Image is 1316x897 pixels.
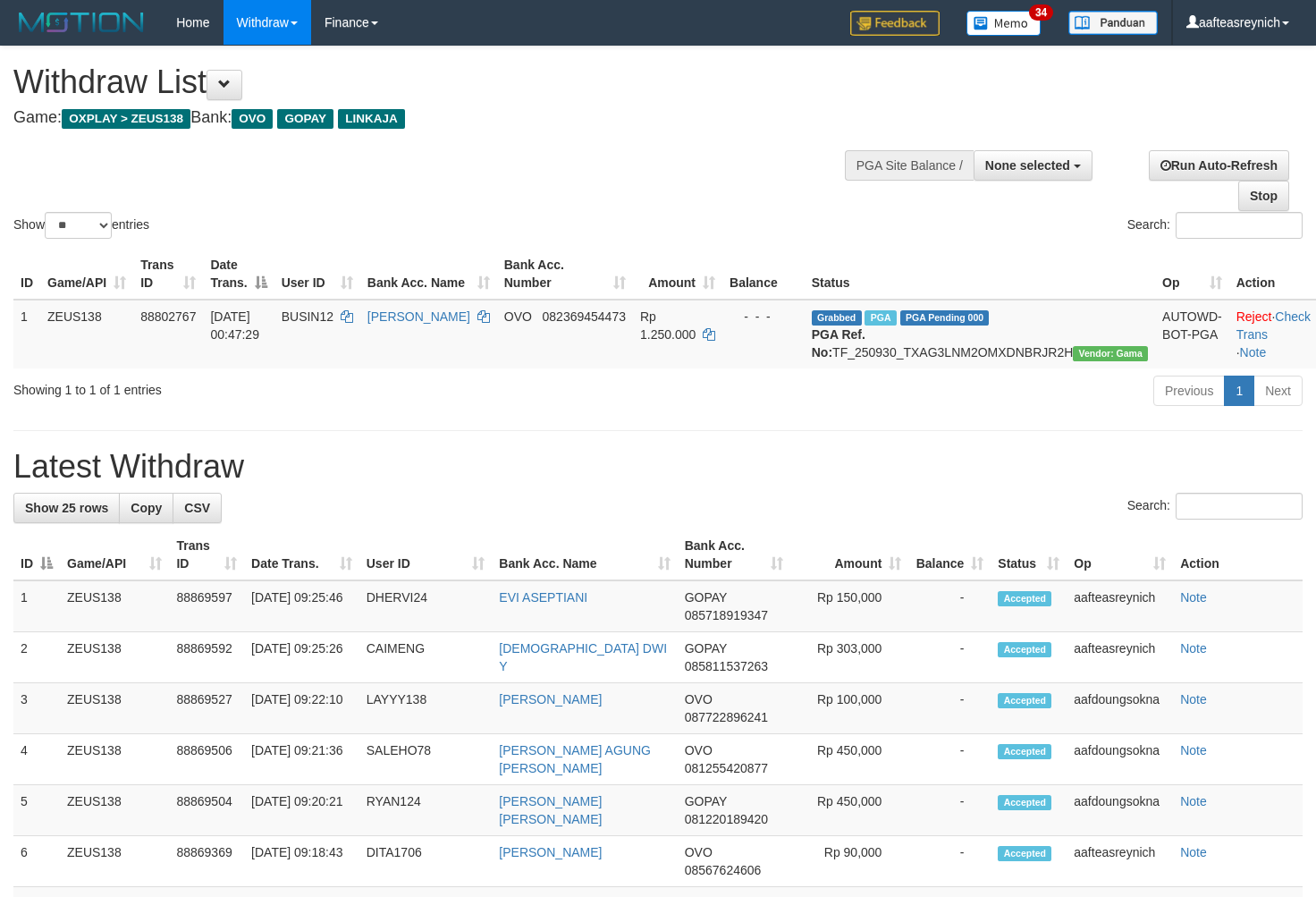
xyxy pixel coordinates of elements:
td: 88869592 [169,632,244,683]
td: - [908,785,991,836]
span: Show 25 rows [25,501,108,515]
th: Trans ID: activate to sort column ascending [133,249,203,300]
th: Op: activate to sort column ascending [1067,529,1173,580]
td: Rp 150,000 [790,580,908,632]
a: [PERSON_NAME] [499,692,602,707]
span: GOPAY [685,641,727,656]
td: 1 [13,300,40,368]
span: BUSIN12 [282,309,333,324]
td: RYAN124 [359,785,493,836]
a: Reject [1236,309,1272,324]
td: aafteasreynich [1067,632,1173,683]
td: Rp 450,000 [790,785,908,836]
span: Grabbed [812,310,862,326]
span: Copy [131,501,162,515]
img: Feedback.jpg [850,11,940,36]
th: Date Trans.: activate to sort column descending [203,249,274,300]
td: [DATE] 09:20:21 [244,785,359,836]
span: Copy 085811537263 to clipboard [685,659,768,673]
th: Trans ID: activate to sort column ascending [169,529,244,580]
td: aafdoungsokna [1067,785,1173,836]
span: Accepted [998,693,1051,708]
th: Game/API: activate to sort column ascending [40,249,133,300]
a: Run Auto-Refresh [1149,150,1289,181]
span: 88802767 [140,309,196,324]
td: TF_250930_TXAG3LNM2OMXDNBRJR2H [805,300,1155,368]
a: Note [1240,345,1267,360]
th: Game/API: activate to sort column ascending [60,529,169,580]
h1: Latest Withdraw [13,449,1303,485]
span: [DATE] 00:47:29 [210,309,259,342]
td: 1 [13,580,60,632]
td: ZEUS138 [60,836,169,887]
a: EVI ASEPTIANI [499,590,587,605]
span: Copy 085718919347 to clipboard [685,608,768,622]
td: [DATE] 09:22:10 [244,683,359,734]
span: GOPAY [685,794,727,808]
b: PGA Ref. No: [812,327,865,360]
span: CSV [184,501,210,515]
div: - - - [730,308,797,326]
img: panduan.png [1068,11,1158,35]
td: ZEUS138 [60,734,169,785]
span: OVO [685,743,713,757]
a: CSV [173,493,222,523]
a: [PERSON_NAME] [499,845,602,859]
a: [DEMOGRAPHIC_DATA] DWI Y [499,641,667,673]
td: SALEHO78 [359,734,493,785]
img: MOTION_logo.png [13,9,149,36]
a: Note [1180,845,1207,859]
span: Copy 082369454473 to clipboard [543,309,626,324]
td: 6 [13,836,60,887]
span: Rp 1.250.000 [640,309,696,342]
h4: Game: Bank: [13,109,859,127]
td: 3 [13,683,60,734]
th: Amount: activate to sort column ascending [790,529,908,580]
th: Status [805,249,1155,300]
td: 88869506 [169,734,244,785]
span: Accepted [998,795,1051,810]
td: AUTOWD-BOT-PGA [1155,300,1229,368]
a: Note [1180,590,1207,605]
button: None selected [974,150,1092,181]
a: Copy [119,493,173,523]
span: PGA Pending [900,310,990,326]
td: Rp 100,000 [790,683,908,734]
label: Search: [1127,493,1303,520]
select: Showentries [45,212,112,239]
td: ZEUS138 [60,580,169,632]
span: Copy 081255420877 to clipboard [685,761,768,775]
a: Next [1253,376,1303,406]
th: Status: activate to sort column ascending [991,529,1067,580]
td: Rp 303,000 [790,632,908,683]
th: User ID: activate to sort column ascending [359,529,493,580]
a: [PERSON_NAME] AGUNG [PERSON_NAME] [499,743,651,775]
th: Op: activate to sort column ascending [1155,249,1229,300]
th: Action [1173,529,1303,580]
td: aafteasreynich [1067,836,1173,887]
td: CAIMENG [359,632,493,683]
th: Bank Acc. Number: activate to sort column ascending [678,529,791,580]
span: OXPLAY > ZEUS138 [62,109,190,129]
span: OVO [685,845,713,859]
td: - [908,836,991,887]
td: LAYYY138 [359,683,493,734]
th: Date Trans.: activate to sort column ascending [244,529,359,580]
span: Copy 08567624606 to clipboard [685,863,762,877]
span: Accepted [998,642,1051,657]
input: Search: [1176,493,1303,520]
th: User ID: activate to sort column ascending [274,249,360,300]
a: Note [1180,794,1207,808]
td: [DATE] 09:21:36 [244,734,359,785]
th: ID: activate to sort column descending [13,529,60,580]
h1: Withdraw List [13,64,859,100]
td: DITA1706 [359,836,493,887]
span: GOPAY [277,109,333,129]
a: Show 25 rows [13,493,120,523]
div: PGA Site Balance / [845,150,974,181]
td: 88869597 [169,580,244,632]
span: OVO [685,692,713,707]
td: [DATE] 09:25:26 [244,632,359,683]
label: Search: [1127,212,1303,239]
td: 4 [13,734,60,785]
